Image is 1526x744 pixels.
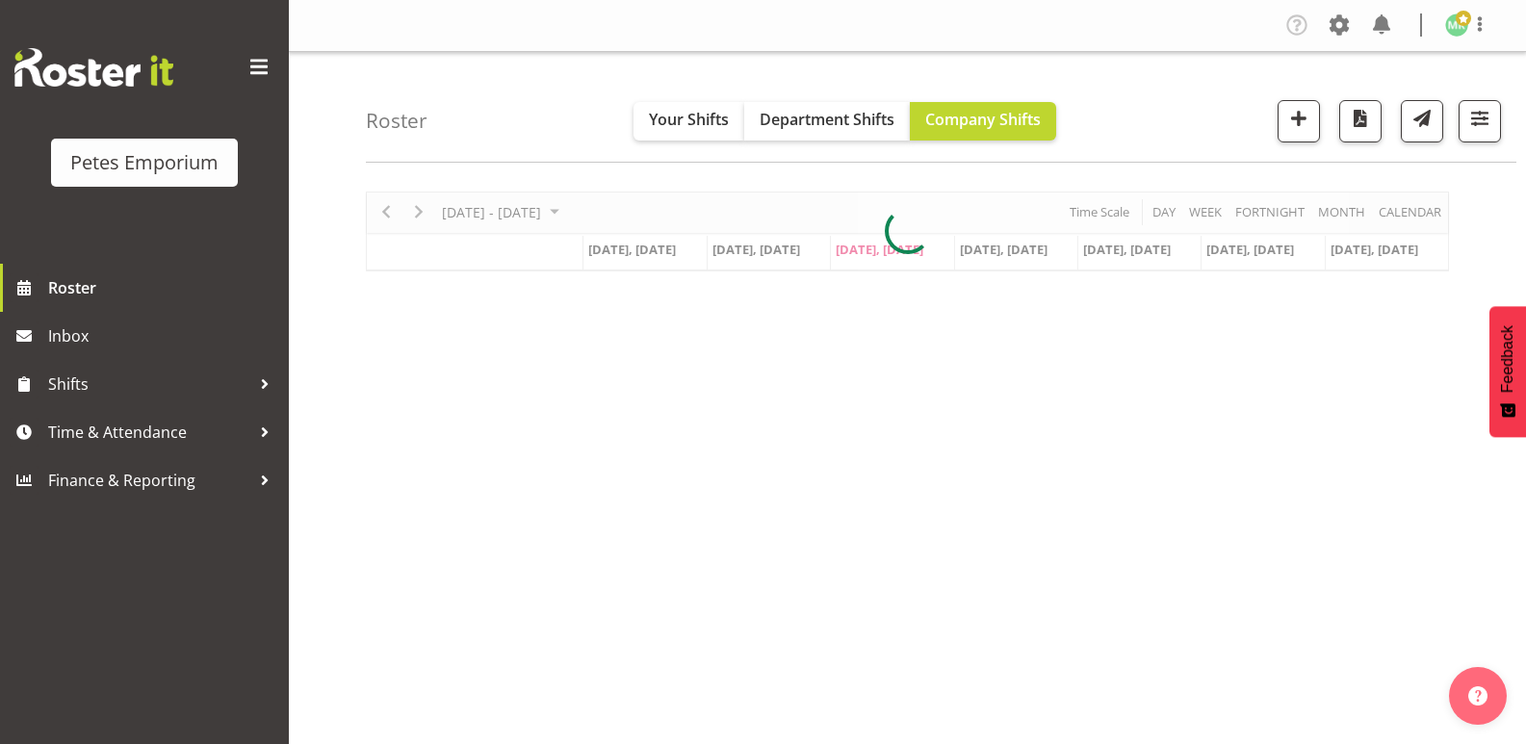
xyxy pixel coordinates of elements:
button: Send a list of all shifts for the selected filtered period to all rostered employees. [1401,100,1443,142]
button: Company Shifts [910,102,1056,141]
div: Petes Emporium [70,148,219,177]
img: melanie-richardson713.jpg [1445,13,1468,37]
button: Feedback - Show survey [1489,306,1526,437]
button: Your Shifts [634,102,744,141]
button: Department Shifts [744,102,910,141]
span: Department Shifts [760,109,894,130]
span: Company Shifts [925,109,1041,130]
span: Your Shifts [649,109,729,130]
h4: Roster [366,110,427,132]
img: Rosterit website logo [14,48,173,87]
span: Inbox [48,321,279,350]
span: Roster [48,273,279,302]
button: Add a new shift [1278,100,1320,142]
span: Feedback [1499,325,1516,393]
button: Download a PDF of the roster according to the set date range. [1339,100,1382,142]
span: Time & Attendance [48,418,250,447]
button: Filter Shifts [1459,100,1501,142]
span: Finance & Reporting [48,466,250,495]
span: Shifts [48,370,250,398]
img: help-xxl-2.png [1468,686,1487,706]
